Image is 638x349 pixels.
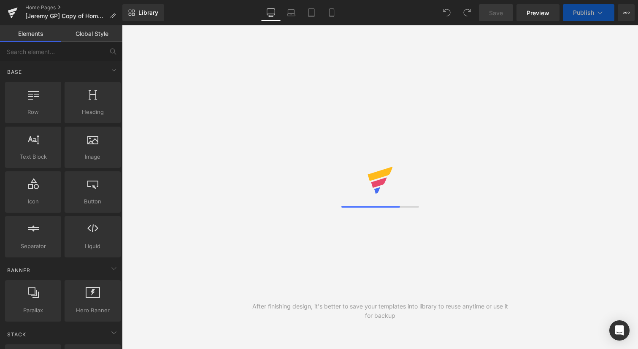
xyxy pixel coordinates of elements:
span: Library [138,9,158,16]
span: Parallax [8,306,59,315]
a: Preview [516,4,560,21]
span: Text Block [8,152,59,161]
span: [Jeremy GP] Copy of Homepage [25,13,106,19]
span: Image [67,152,118,161]
span: Base [6,68,23,76]
span: Hero Banner [67,306,118,315]
span: Heading [67,108,118,116]
span: Save [489,8,503,17]
a: Mobile [322,4,342,21]
button: Undo [438,4,455,21]
button: Redo [459,4,476,21]
span: Separator [8,242,59,251]
a: New Library [122,4,164,21]
div: After finishing design, it's better to save your templates into library to reuse anytime or use i... [251,302,509,320]
span: Row [8,108,59,116]
a: Home Pages [25,4,122,11]
span: Icon [8,197,59,206]
a: Tablet [301,4,322,21]
span: Publish [573,9,594,16]
span: Button [67,197,118,206]
span: Liquid [67,242,118,251]
span: Banner [6,266,31,274]
a: Desktop [261,4,281,21]
div: Open Intercom Messenger [609,320,630,341]
a: Laptop [281,4,301,21]
span: Stack [6,330,27,338]
button: Publish [563,4,614,21]
a: Global Style [61,25,122,42]
button: More [618,4,635,21]
span: Preview [527,8,549,17]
